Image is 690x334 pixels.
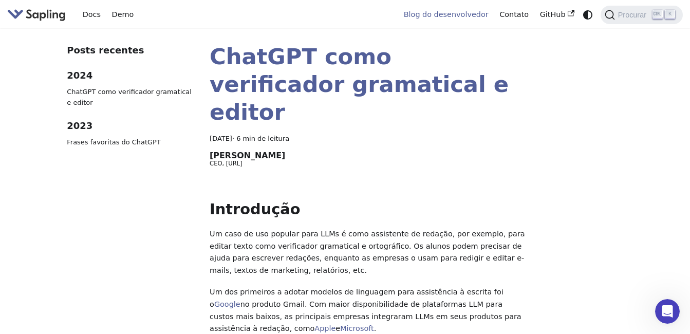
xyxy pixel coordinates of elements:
[67,70,195,82] h3: 2024
[210,228,528,277] p: Um caso de uso popular para LLMs é como assistente de redação, por exemplo, para editar texto com...
[210,200,528,219] h2: Introdução
[7,7,66,22] img: Sapling.ai
[210,152,285,160] span: [PERSON_NAME]
[615,11,652,19] span: Procurar
[494,7,534,23] a: Contato
[210,135,232,142] time: [DATE]
[655,299,680,324] iframe: Intercom live chat
[106,7,139,23] a: Demo
[314,324,335,332] a: Apple
[210,44,509,125] a: ChatGPT como verificador gramatical e editor
[580,7,595,22] button: Alternar entre o modo escuro e claro (atualmente modo de sistema)
[210,133,528,144] div: · 6 min de leitura
[67,86,195,108] a: ChatGPT como verificador gramatical e editor
[7,7,69,22] a: Sapling.ai
[601,6,683,24] button: Pesquisar (Ctrl+K)
[665,10,675,19] kbd: K
[534,7,580,23] a: GitHub
[67,43,195,155] nav: Navegação de posts recentes do blog
[214,300,240,308] a: Google
[77,7,106,23] a: Docs
[67,137,195,147] a: Frases favoritas do ChatGPT
[540,10,566,18] font: GitHub
[67,43,195,58] div: Posts recentes
[67,120,195,132] h3: 2023
[398,7,494,23] a: Blog do desenvolvedor
[210,160,243,167] small: CEO, Sapling.ai
[340,324,374,332] a: Microsoft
